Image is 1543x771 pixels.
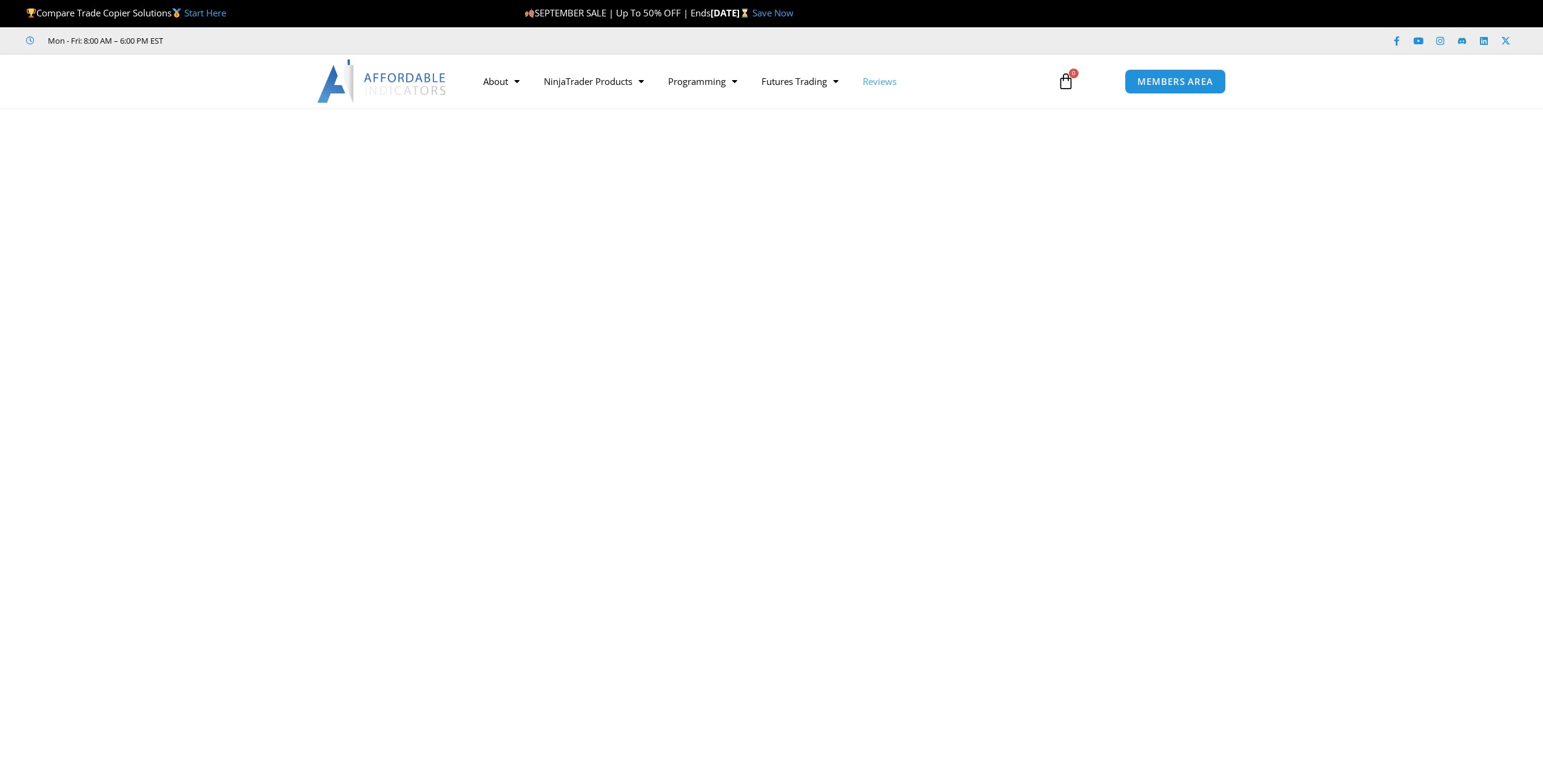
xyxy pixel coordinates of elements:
span: MEMBERS AREA [1137,77,1213,86]
span: SEPTEMBER SALE | Up To 50% OFF | Ends [524,7,711,19]
a: Save Now [752,7,794,19]
a: Start Here [184,7,226,19]
img: 🏆 [27,8,36,18]
iframe: Customer reviews powered by Trustpilot [180,35,362,47]
span: Compare Trade Copier Solutions [26,7,226,19]
a: NinjaTrader Products [532,67,656,95]
a: Reviews [851,67,909,95]
img: 🥇 [172,8,181,18]
img: ⌛ [740,8,749,18]
a: Futures Trading [749,67,851,95]
nav: Menu [471,67,1043,95]
span: Mon - Fri: 8:00 AM – 6:00 PM EST [45,33,163,48]
img: 🍂 [525,8,534,18]
strong: [DATE] [711,7,752,19]
span: 0 [1069,69,1079,78]
a: 0 [1039,64,1093,99]
a: About [471,67,532,95]
img: LogoAI | Affordable Indicators – NinjaTrader [317,59,447,103]
a: Programming [656,67,749,95]
a: MEMBERS AREA [1125,69,1226,94]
